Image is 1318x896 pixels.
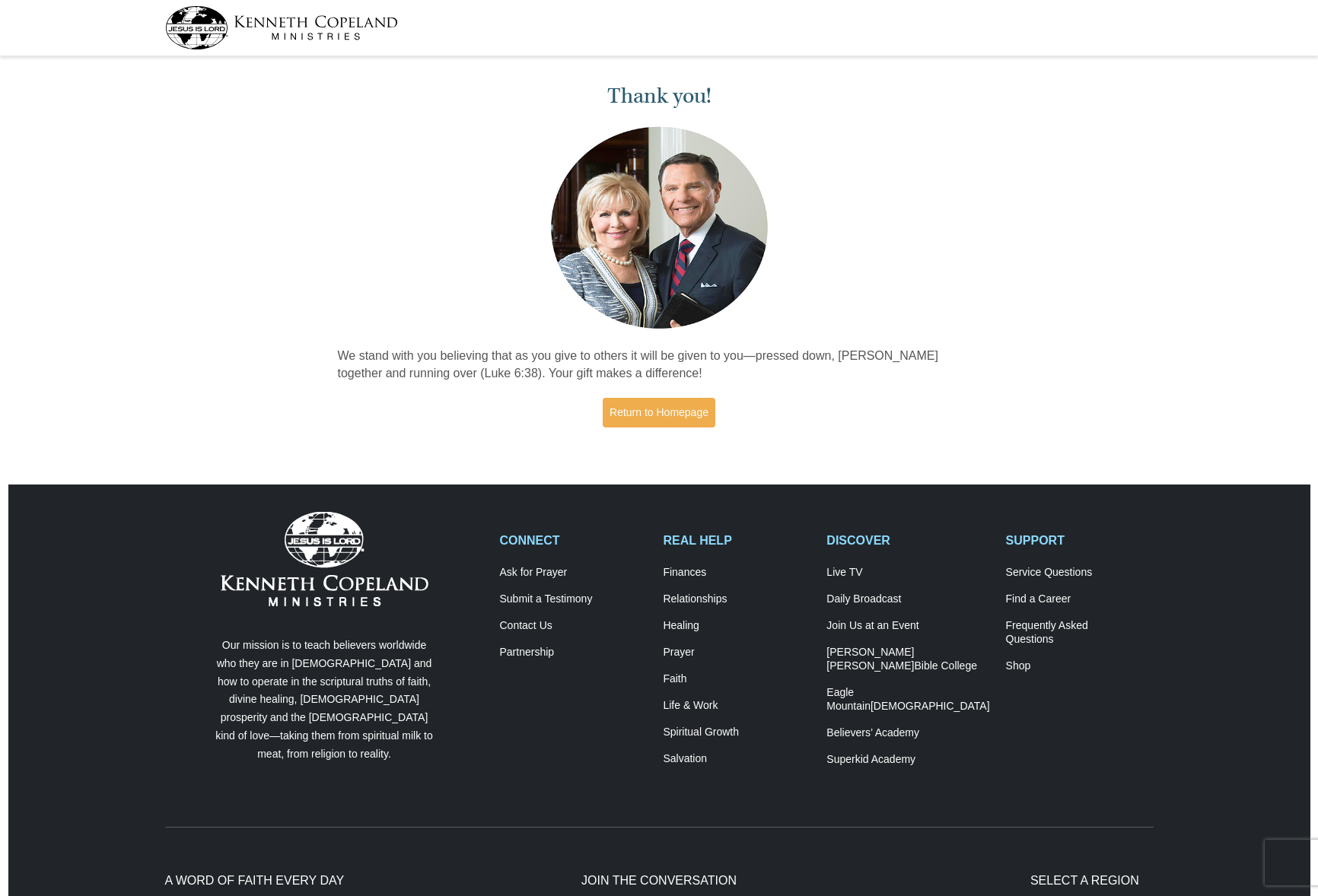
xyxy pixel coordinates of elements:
a: Life & Work [663,699,810,713]
a: Believers’ Academy [826,726,989,740]
a: Find a Career [1006,593,1154,606]
img: kcm-header-logo.svg [165,6,398,49]
img: Kenneth Copeland Ministries [221,512,428,606]
a: Ask for Prayer [500,566,648,580]
a: Live TV [826,566,989,580]
a: Join Us at an Event [826,619,989,633]
a: Spiritual Growth [663,726,810,739]
a: Return to Homepage [603,398,715,427]
h2: CONNECT [500,533,648,548]
a: Frequently AskedQuestions [1006,619,1154,647]
p: We stand with you believing that as you give to others it will be given to you—pressed down, [PER... [338,348,981,383]
span: [DEMOGRAPHIC_DATA] [871,700,990,712]
h2: Join The Conversation [500,873,819,888]
span: Bible College [914,659,977,672]
h2: DISCOVER [826,533,989,548]
p: Our mission is to teach believers worldwide who they are in [DEMOGRAPHIC_DATA] and how to operate... [212,637,437,764]
h2: REAL HELP [663,533,810,548]
a: [PERSON_NAME] [PERSON_NAME]Bible College [826,646,989,673]
span: A Word of Faith Every Day [165,874,345,887]
a: Salvation [663,752,810,766]
a: Daily Broadcast [826,593,989,606]
a: Shop [1006,659,1154,673]
a: Submit a Testimony [500,593,648,606]
a: Finances [663,566,810,580]
a: Eagle Mountain[DEMOGRAPHIC_DATA] [826,686,989,713]
a: Contact Us [500,619,648,633]
a: Partnership [500,646,648,659]
h1: Thank you! [338,84,981,109]
img: Kenneth and Gloria [547,123,772,332]
a: Relationships [663,593,810,606]
a: Superkid Academy [826,753,989,767]
a: Service Questions [1006,566,1154,580]
a: Healing [663,619,810,633]
a: Prayer [663,646,810,659]
a: Faith [663,672,810,686]
h2: Select A Region [1016,873,1153,888]
h2: SUPPORT [1006,533,1154,548]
